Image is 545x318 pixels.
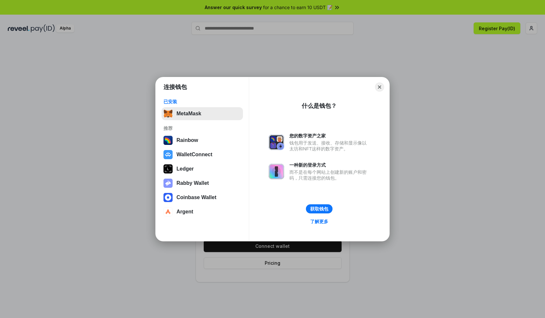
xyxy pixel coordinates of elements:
[162,191,243,204] button: Coinbase Wallet
[163,207,173,216] img: svg+xml,%3Csvg%20width%3D%2228%22%20height%3D%2228%22%20viewBox%3D%220%200%2028%2028%22%20fill%3D...
[163,99,241,105] div: 已安装
[163,109,173,118] img: svg+xml,%3Csvg%20fill%3D%22none%22%20height%3D%2233%22%20viewBox%3D%220%200%2035%2033%22%20width%...
[375,83,384,92] button: Close
[306,204,333,213] button: 获取钱包
[163,136,173,145] img: svg+xml,%3Csvg%20width%3D%22120%22%20height%3D%22120%22%20viewBox%3D%220%200%20120%20120%22%20fil...
[162,107,243,120] button: MetaMask
[162,177,243,190] button: Rabby Wallet
[306,217,332,226] a: 了解更多
[163,179,173,188] img: svg+xml,%3Csvg%20xmlns%3D%22http%3A%2F%2Fwww.w3.org%2F2000%2Fsvg%22%20fill%3D%22none%22%20viewBox...
[163,150,173,159] img: svg+xml,%3Csvg%20width%3D%2228%22%20height%3D%2228%22%20viewBox%3D%220%200%2028%2028%22%20fill%3D...
[163,125,241,131] div: 推荐
[269,164,284,179] img: svg+xml,%3Csvg%20xmlns%3D%22http%3A%2F%2Fwww.w3.org%2F2000%2Fsvg%22%20fill%3D%22none%22%20viewBox...
[302,102,337,110] div: 什么是钱包？
[163,83,187,91] h1: 连接钱包
[176,195,216,200] div: Coinbase Wallet
[163,193,173,202] img: svg+xml,%3Csvg%20width%3D%2228%22%20height%3D%2228%22%20viewBox%3D%220%200%2028%2028%22%20fill%3D...
[176,137,198,143] div: Rainbow
[310,219,328,224] div: 了解更多
[269,134,284,150] img: svg+xml,%3Csvg%20xmlns%3D%22http%3A%2F%2Fwww.w3.org%2F2000%2Fsvg%22%20fill%3D%22none%22%20viewBox...
[310,206,328,212] div: 获取钱包
[176,152,212,158] div: WalletConnect
[163,164,173,173] img: svg+xml,%3Csvg%20xmlns%3D%22http%3A%2F%2Fwww.w3.org%2F2000%2Fsvg%22%20width%3D%2228%22%20height%3...
[289,162,370,168] div: 一种新的登录方式
[162,134,243,147] button: Rainbow
[162,162,243,175] button: Ledger
[176,111,201,117] div: MetaMask
[162,148,243,161] button: WalletConnect
[176,166,194,172] div: Ledger
[289,140,370,152] div: 钱包用于发送、接收、存储和显示像以太坊和NFT这样的数字资产。
[176,180,209,186] div: Rabby Wallet
[162,205,243,218] button: Argent
[176,209,193,215] div: Argent
[289,133,370,139] div: 您的数字资产之家
[289,169,370,181] div: 而不是在每个网站上创建新的账户和密码，只需连接您的钱包。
